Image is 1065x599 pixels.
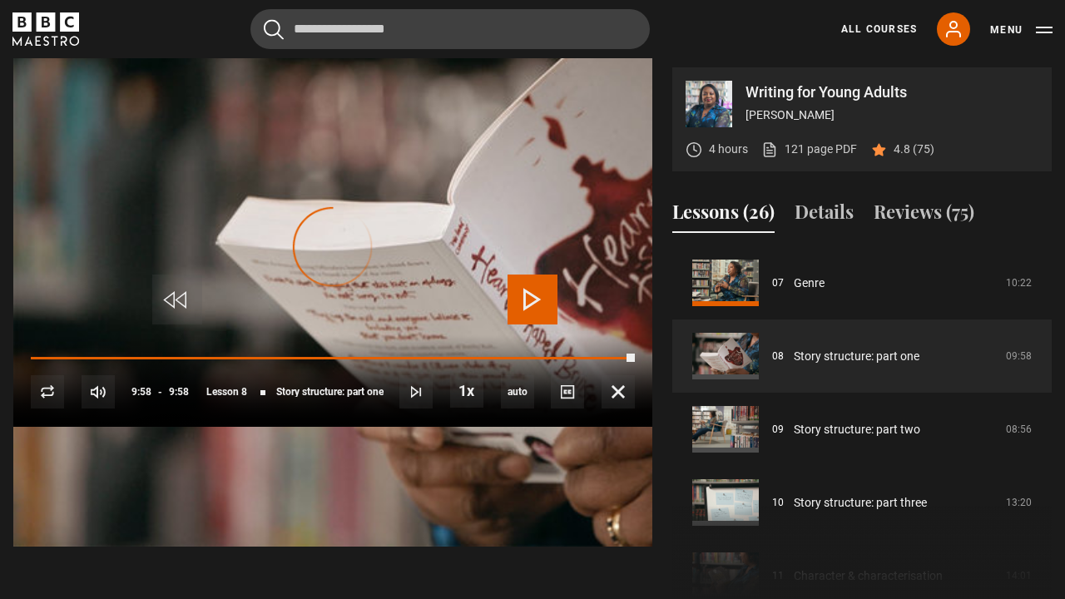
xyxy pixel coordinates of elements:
[551,375,584,408] button: Captions
[501,375,534,408] span: auto
[794,421,920,438] a: Story structure: part two
[12,12,79,46] svg: BBC Maestro
[602,375,635,408] button: Fullscreen
[131,377,151,407] span: 9:58
[894,141,934,158] p: 4.8 (75)
[158,386,162,398] span: -
[761,141,857,158] a: 121 page PDF
[795,198,854,233] button: Details
[709,141,748,158] p: 4 hours
[990,22,1053,38] button: Toggle navigation
[841,22,917,37] a: All Courses
[264,19,284,40] button: Submit the search query
[501,375,534,408] div: Current quality: 720p
[82,375,115,408] button: Mute
[169,377,189,407] span: 9:58
[276,387,384,397] span: Story structure: part one
[794,348,919,365] a: Story structure: part one
[745,85,1038,100] p: Writing for Young Adults
[450,374,483,408] button: Playback Rate
[399,375,433,408] button: Next Lesson
[13,67,652,427] video-js: Video Player
[745,106,1038,124] p: [PERSON_NAME]
[31,357,635,360] div: Progress Bar
[31,375,64,408] button: Replay
[874,198,974,233] button: Reviews (75)
[672,198,775,233] button: Lessons (26)
[250,9,650,49] input: Search
[794,275,825,292] a: Genre
[794,494,927,512] a: Story structure: part three
[206,387,247,397] span: Lesson 8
